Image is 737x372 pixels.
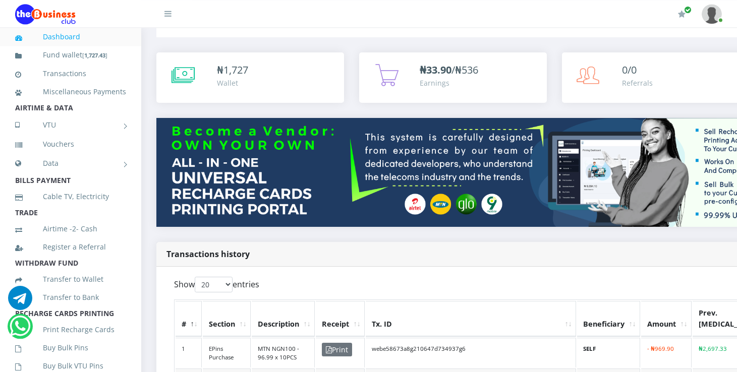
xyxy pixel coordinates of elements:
td: webe58673a8g210647d734937g6 [366,338,576,368]
img: Logo [15,4,76,24]
td: 1 [176,338,202,368]
td: - ₦969.90 [641,338,692,368]
select: Showentries [195,277,233,292]
a: Airtime -2- Cash [15,217,126,240]
span: /₦536 [420,63,478,77]
a: VTU [15,112,126,138]
i: Renew/Upgrade Subscription [678,10,686,18]
th: Description: activate to sort column ascending [252,301,315,336]
small: [ ] [82,51,107,59]
a: Buy Bulk Pins [15,336,126,359]
a: Chat for support [10,322,30,338]
a: Miscellaneous Payments [15,80,126,103]
a: Cable TV, Electricity [15,185,126,208]
div: Referrals [622,78,653,88]
td: EPins Purchase [203,338,251,368]
th: Tx. ID: activate to sort column ascending [366,301,576,336]
th: Receipt: activate to sort column ascending [316,301,365,336]
b: ₦33.90 [420,63,451,77]
a: Chat for support [8,293,32,310]
a: Register a Referral [15,235,126,259]
a: Data [15,151,126,176]
label: Show entries [174,277,259,292]
td: MTN NGN100 - 96.99 x 10PCS [252,338,315,368]
a: Vouchers [15,133,126,156]
div: Earnings [420,78,478,88]
a: ₦33.90/₦536 Earnings [359,52,547,103]
span: 1,727 [223,63,248,77]
div: ₦ [217,63,248,78]
a: Transfer to Bank [15,286,126,309]
b: 1,727.43 [84,51,105,59]
a: Transactions [15,62,126,85]
th: Beneficiary: activate to sort column ascending [577,301,640,336]
a: Print Recharge Cards [15,318,126,341]
a: ₦1,727 Wallet [156,52,344,103]
a: Dashboard [15,25,126,48]
th: Section: activate to sort column ascending [203,301,251,336]
th: #: activate to sort column descending [176,301,202,336]
th: Amount: activate to sort column ascending [641,301,692,336]
td: SELF [577,338,640,368]
div: Wallet [217,78,248,88]
span: Renew/Upgrade Subscription [684,6,692,14]
a: Fund wallet[1,727.43] [15,43,126,67]
strong: Transactions history [166,249,250,260]
span: Print [322,343,352,356]
a: Transfer to Wallet [15,268,126,291]
span: 0/0 [622,63,637,77]
img: User [702,4,722,24]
